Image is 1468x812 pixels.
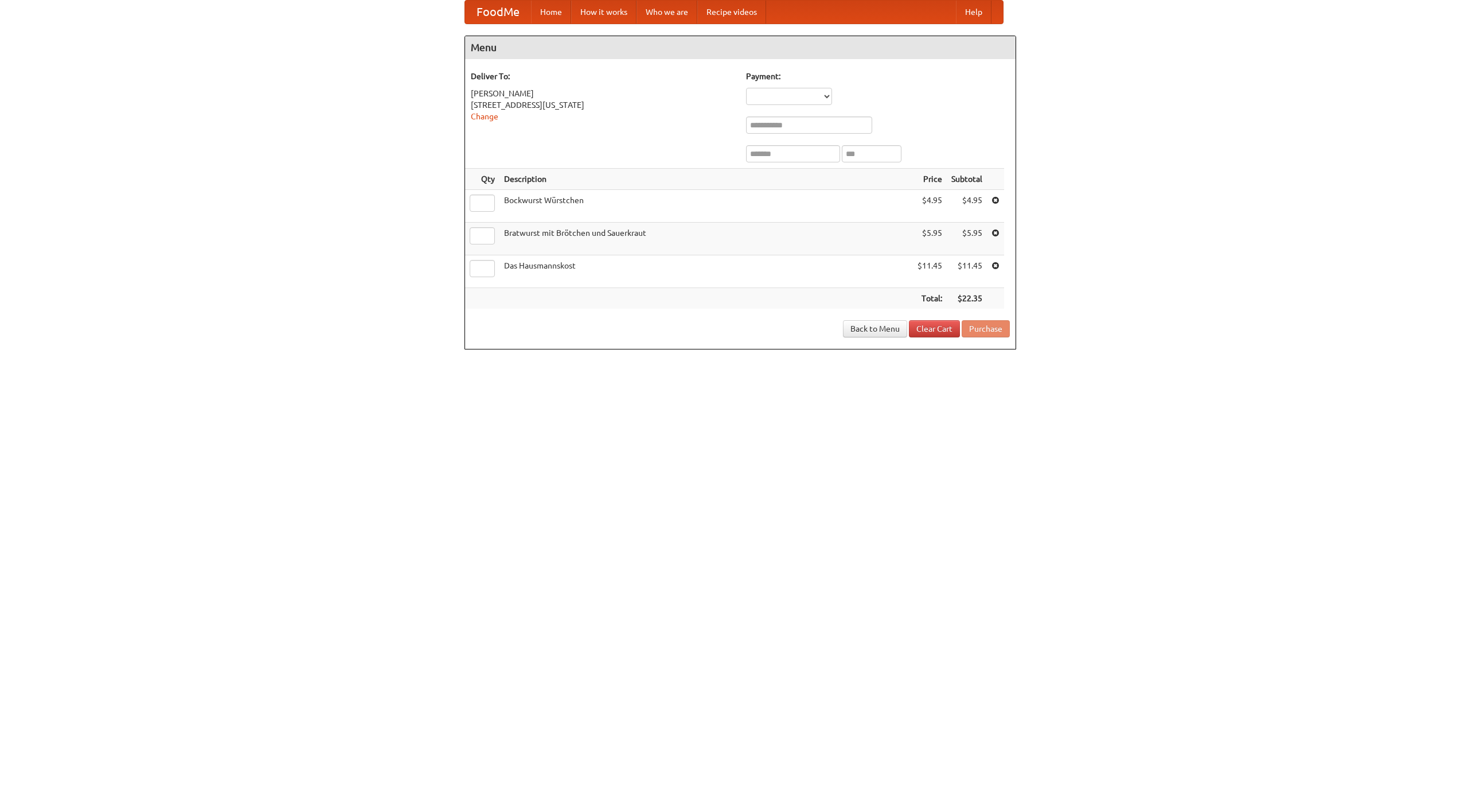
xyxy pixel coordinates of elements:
[571,1,637,24] a: How it works
[913,190,947,223] td: $4.95
[465,1,531,24] a: FoodMe
[531,1,571,24] a: Home
[499,255,913,288] td: Das Hausmannskost
[962,320,1010,337] button: Purchase
[947,255,987,288] td: $11.45
[843,320,907,337] a: Back to Menu
[499,223,913,255] td: Bratwurst mit Brötchen und Sauerkraut
[471,99,735,111] div: [STREET_ADDRESS][US_STATE]
[947,288,987,309] th: $22.35
[913,223,947,255] td: $5.95
[913,288,947,309] th: Total:
[746,71,1010,82] h5: Payment:
[956,1,991,24] a: Help
[471,88,735,99] div: [PERSON_NAME]
[947,223,987,255] td: $5.95
[471,71,735,82] h5: Deliver To:
[471,112,498,121] a: Change
[499,190,913,223] td: Bockwurst Würstchen
[909,320,960,337] a: Clear Cart
[913,255,947,288] td: $11.45
[913,169,947,190] th: Price
[947,169,987,190] th: Subtotal
[499,169,913,190] th: Description
[697,1,766,24] a: Recipe videos
[465,36,1016,59] h4: Menu
[637,1,697,24] a: Who we are
[465,169,499,190] th: Qty
[947,190,987,223] td: $4.95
